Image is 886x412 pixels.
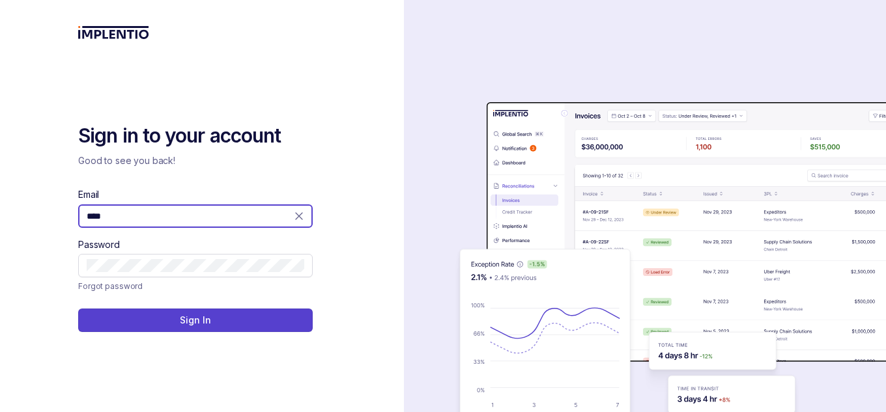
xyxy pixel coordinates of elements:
label: Password [78,238,120,251]
label: Email [78,188,99,201]
img: logo [78,26,149,39]
a: Link Forgot password [78,280,143,293]
button: Sign In [78,309,313,332]
h2: Sign in to your account [78,123,313,149]
p: Forgot password [78,280,143,293]
p: Good to see you back! [78,154,313,167]
p: Sign In [180,314,210,327]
